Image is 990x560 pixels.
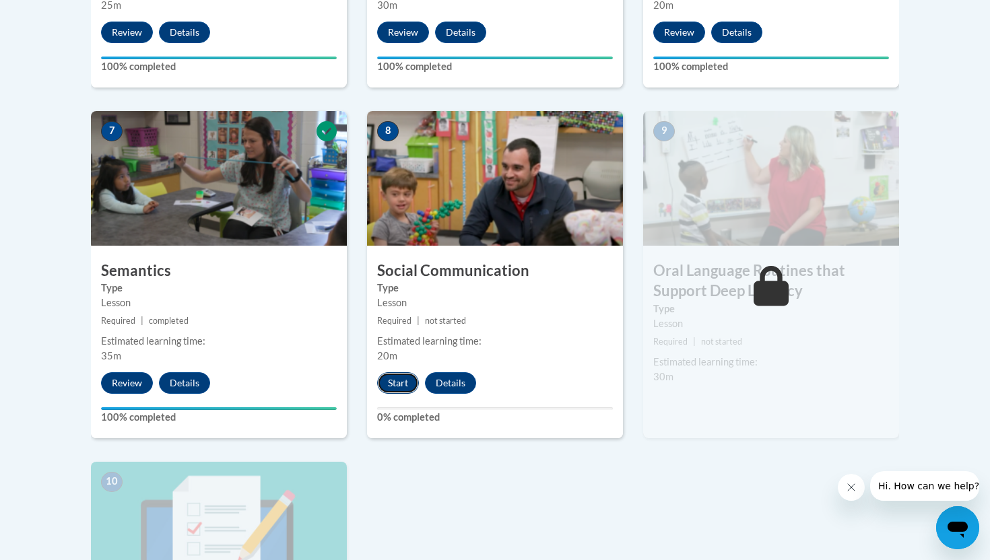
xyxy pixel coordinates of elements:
h3: Semantics [91,260,347,281]
span: 7 [101,121,123,141]
span: not started [425,316,466,326]
div: Your progress [101,407,337,410]
button: Details [159,22,210,43]
span: 35m [101,350,121,361]
span: 10 [101,472,123,492]
img: Course Image [367,111,623,246]
div: Lesson [101,295,337,310]
label: 100% completed [101,59,337,74]
label: Type [653,302,889,316]
span: 9 [653,121,675,141]
h3: Oral Language Routines that Support Deep Literacy [643,260,899,302]
label: 100% completed [377,59,613,74]
button: Details [159,372,210,394]
label: 100% completed [653,59,889,74]
span: Required [653,337,688,347]
span: 20m [377,350,397,361]
span: Required [377,316,411,326]
label: Type [377,281,613,295]
h3: Social Communication [367,260,623,281]
span: | [693,337,696,347]
button: Details [711,22,762,43]
iframe: Close message [838,474,865,501]
div: Lesson [653,316,889,331]
div: Lesson [377,295,613,310]
span: not started [701,337,742,347]
img: Course Image [91,111,347,246]
span: 8 [377,121,399,141]
iframe: Button to launch messaging window [936,506,979,549]
button: Details [435,22,486,43]
div: Estimated learning time: [377,334,613,349]
img: Course Image [643,111,899,246]
div: Estimated learning time: [101,334,337,349]
button: Review [377,22,429,43]
span: Required [101,316,135,326]
label: 0% completed [377,410,613,425]
div: Estimated learning time: [653,355,889,370]
iframe: Message from company [870,471,979,501]
button: Start [377,372,419,394]
div: Your progress [101,57,337,59]
button: Review [101,22,153,43]
label: 100% completed [101,410,337,425]
span: | [417,316,420,326]
div: Your progress [653,57,889,59]
label: Type [101,281,337,295]
button: Review [653,22,705,43]
span: 30m [653,371,673,382]
span: | [141,316,143,326]
button: Review [101,372,153,394]
div: Your progress [377,57,613,59]
span: completed [149,316,189,326]
button: Details [425,372,476,394]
